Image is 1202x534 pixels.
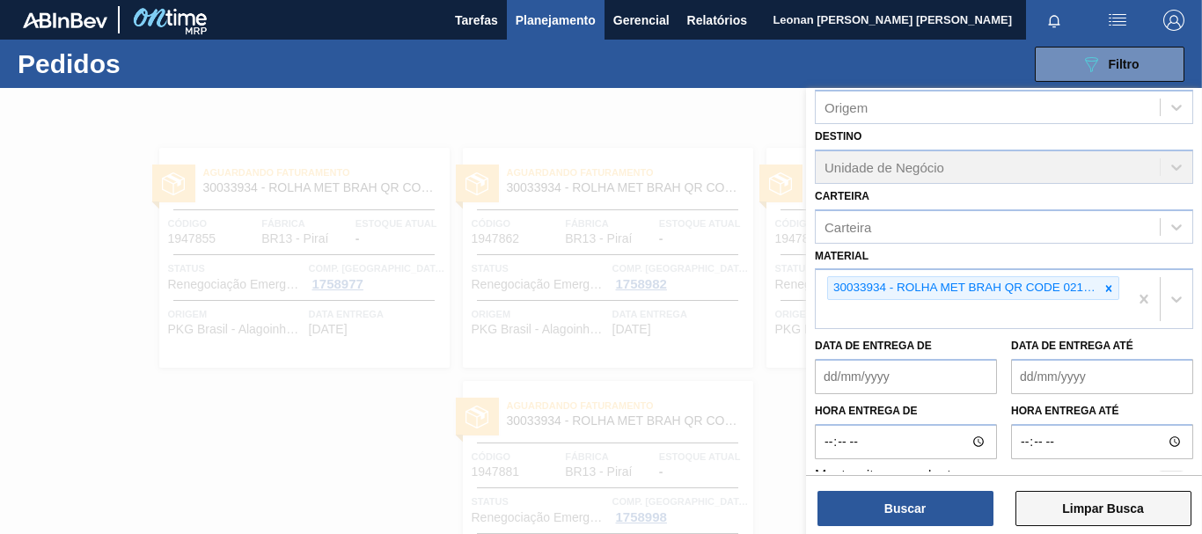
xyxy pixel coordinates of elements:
[815,340,932,352] label: Data de Entrega de
[815,130,861,143] label: Destino
[815,468,966,489] label: Mostrar itens pendentes
[1011,359,1193,394] input: dd/mm/yyyy
[687,10,747,31] span: Relatórios
[516,10,596,31] span: Planejamento
[815,399,997,424] label: Hora entrega de
[1107,10,1128,31] img: userActions
[815,250,869,262] label: Material
[825,99,868,114] div: Origem
[1163,10,1184,31] img: Logout
[613,10,670,31] span: Gerencial
[23,12,107,28] img: TNhmsLtSVTkK8tSr43FrP2fwEKptu5GPRR3wAAAABJRU5ErkJggg==
[825,219,871,234] div: Carteira
[828,277,1099,299] div: 30033934 - ROLHA MET BRAH QR CODE 021CX105
[455,10,498,31] span: Tarefas
[815,359,997,394] input: dd/mm/yyyy
[1011,340,1133,352] label: Data de Entrega até
[1026,8,1082,33] button: Notificações
[1109,57,1140,71] span: Filtro
[1035,47,1184,82] button: Filtro
[18,54,264,74] h1: Pedidos
[1011,399,1193,424] label: Hora entrega até
[815,190,869,202] label: Carteira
